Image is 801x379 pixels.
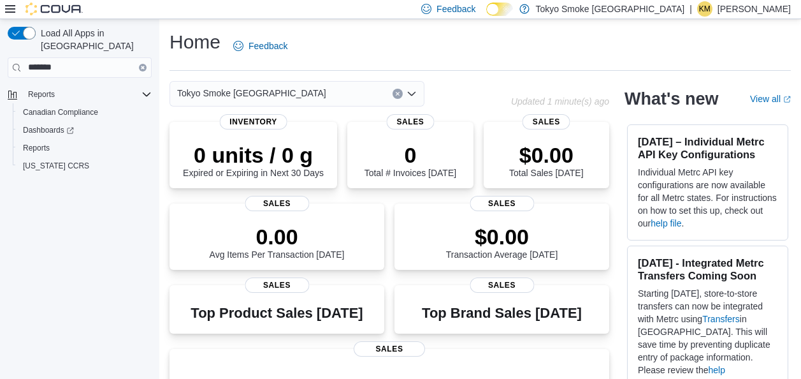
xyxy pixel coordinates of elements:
span: Tokyo Smoke [GEOGRAPHIC_DATA] [177,85,326,101]
p: Updated 1 minute(s) ago [511,96,609,107]
a: Transfers [702,314,740,324]
p: | [689,1,692,17]
p: Individual Metrc API key configurations are now available for all Metrc states. For instructions ... [638,166,777,230]
span: [US_STATE] CCRS [23,161,89,171]
span: Dashboards [18,123,152,138]
a: Feedback [228,33,292,59]
span: Sales [354,341,425,357]
a: Canadian Compliance [18,105,103,120]
span: Sales [523,114,570,130]
a: [US_STATE] CCRS [18,158,94,174]
a: Dashboards [13,121,157,139]
span: Dashboards [23,125,74,135]
span: Canadian Compliance [23,107,98,117]
button: Clear input [393,89,403,99]
div: Krista Maitland [697,1,712,17]
span: Reports [23,143,50,153]
button: Reports [3,85,157,103]
h3: Top Product Sales [DATE] [191,306,363,321]
a: View allExternal link [750,94,791,104]
img: Cova [25,3,83,15]
p: 0 units / 0 g [183,142,324,168]
h3: Top Brand Sales [DATE] [422,306,582,321]
button: [US_STATE] CCRS [13,157,157,175]
span: Sales [470,278,534,293]
a: Reports [18,140,55,156]
span: Reports [23,87,152,102]
span: Feedback [249,40,287,52]
span: Sales [470,196,534,211]
span: Sales [245,278,309,293]
div: Expired or Expiring in Next 30 Days [183,142,324,178]
h3: [DATE] - Integrated Metrc Transfers Coming Soon [638,256,777,282]
button: Reports [23,87,60,102]
span: Washington CCRS [18,158,152,174]
button: Reports [13,139,157,157]
h3: [DATE] – Individual Metrc API Key Configurations [638,135,777,161]
h1: Home [170,29,220,55]
p: $0.00 [509,142,583,168]
a: help file [651,218,681,228]
span: KM [699,1,711,17]
button: Clear input [139,64,147,71]
nav: Complex example [8,80,152,208]
svg: External link [783,96,791,103]
input: Dark Mode [486,3,513,16]
span: Reports [18,140,152,156]
p: 0.00 [210,224,345,249]
button: Open list of options [407,89,417,99]
span: Sales [245,196,309,211]
p: Tokyo Smoke [GEOGRAPHIC_DATA] [536,1,685,17]
span: Canadian Compliance [18,105,152,120]
span: Inventory [219,114,287,130]
p: $0.00 [446,224,558,249]
p: 0 [364,142,456,168]
span: Dark Mode [486,16,487,17]
button: Canadian Compliance [13,103,157,121]
span: Feedback [437,3,475,15]
span: Load All Apps in [GEOGRAPHIC_DATA] [36,27,152,52]
div: Transaction Average [DATE] [446,224,558,260]
div: Avg Items Per Transaction [DATE] [210,224,345,260]
a: Dashboards [18,123,79,138]
h2: What's new [624,89,718,109]
span: Reports [28,89,55,100]
p: [PERSON_NAME] [718,1,791,17]
span: Sales [386,114,434,130]
div: Total Sales [DATE] [509,142,583,178]
div: Total # Invoices [DATE] [364,142,456,178]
